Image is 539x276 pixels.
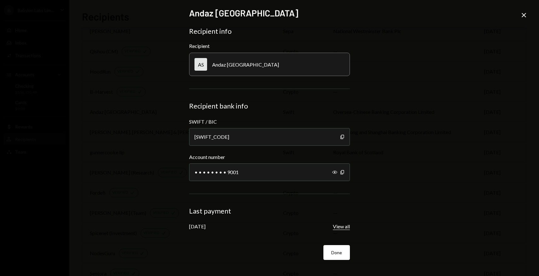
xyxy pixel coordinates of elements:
button: Done [323,245,350,260]
div: Recipient info [189,27,350,36]
div: [SWIFT_CODE] [189,128,350,146]
label: Account number [189,153,350,161]
div: Last payment [189,207,350,215]
div: AS [194,58,207,71]
div: Recipient bank info [189,102,350,110]
button: View all [333,223,350,230]
div: Andaz [GEOGRAPHIC_DATA] [212,62,279,68]
label: SWIFT / BIC [189,118,350,126]
div: Recipient [189,43,350,49]
h2: Andaz [GEOGRAPHIC_DATA] [189,7,350,19]
div: • • • • • • • • 9001 [189,163,350,181]
div: [DATE] [189,223,206,229]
